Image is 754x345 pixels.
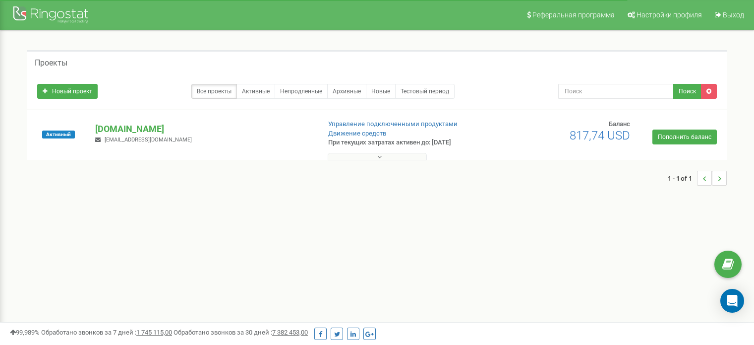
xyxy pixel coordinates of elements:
a: Управление подключенными продуктами [328,120,458,128]
p: При текущих затратах активен до: [DATE] [328,138,487,147]
span: Обработано звонков за 7 дней : [41,329,172,336]
span: Настройки профиля [637,11,702,19]
a: Все проекты [191,84,237,99]
a: Архивные [327,84,366,99]
p: [DOMAIN_NAME] [95,123,312,136]
a: Движение средств [328,130,386,137]
span: Обработано звонков за 30 дней : [174,329,308,336]
button: Поиск [673,84,701,99]
h5: Проекты [35,59,67,68]
div: Open Intercom Messenger [720,289,744,313]
span: Выход [723,11,744,19]
span: 1 - 1 of 1 [668,171,697,186]
a: Пополнить баланс [652,130,717,144]
a: Активные [236,84,275,99]
span: Реферальная программа [532,11,615,19]
span: Баланс [609,120,630,128]
span: Активный [42,131,75,138]
input: Поиск [558,84,674,99]
a: Тестовый период [395,84,455,99]
span: 817,74 USD [570,129,630,142]
a: Новые [366,84,396,99]
a: Непродленные [275,84,328,99]
u: 1 745 115,00 [136,329,172,336]
a: Новый проект [37,84,98,99]
span: 99,989% [10,329,40,336]
u: 7 382 453,00 [272,329,308,336]
span: [EMAIL_ADDRESS][DOMAIN_NAME] [105,137,192,143]
nav: ... [668,161,727,196]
